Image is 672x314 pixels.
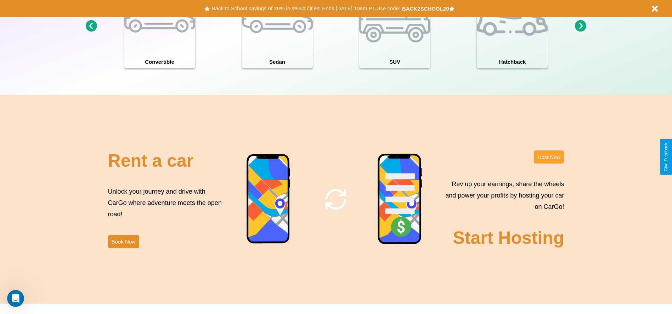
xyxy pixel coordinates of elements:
button: Back to School savings of 20% in select cities! Ends [DATE] 10am PT.Use code: [210,4,402,13]
img: phone [246,154,291,245]
p: Rev up your earnings, share the wheels and power your profits by hosting your car on CarGo! [441,178,564,213]
h2: Rent a car [108,150,194,171]
h4: Hatchback [477,55,548,68]
h2: Start Hosting [453,228,564,248]
button: Host Now [534,150,564,164]
iframe: Intercom live chat [7,290,24,307]
div: Give Feedback [663,143,668,171]
p: Unlock your journey and drive with CarGo where adventure meets the open road! [108,186,224,220]
b: BACK2SCHOOL20 [402,6,449,12]
h4: SUV [359,55,430,68]
button: Book Now [108,235,139,248]
h4: Sedan [242,55,313,68]
h4: Convertible [124,55,195,68]
img: phone [377,153,423,245]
